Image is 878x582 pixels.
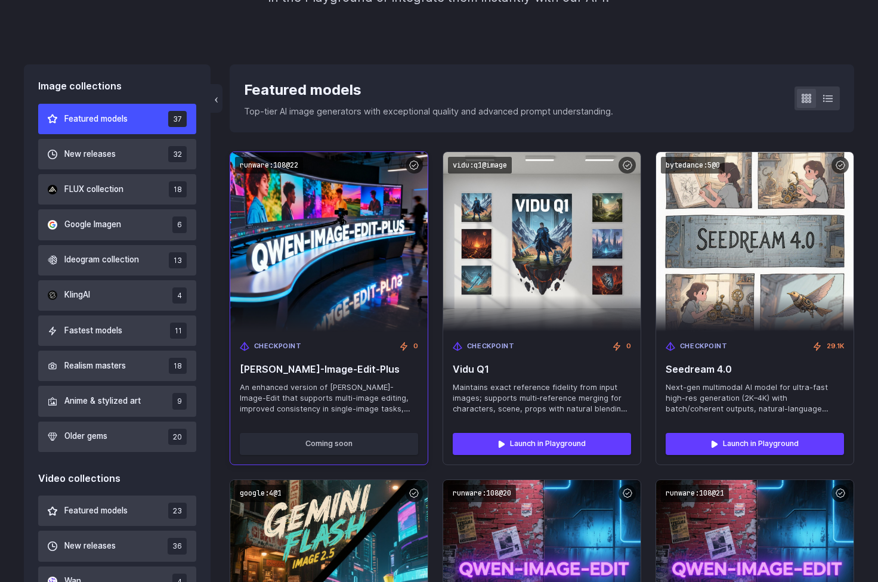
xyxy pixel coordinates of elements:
button: FLUX collection 18 [38,174,196,205]
span: 13 [169,252,187,268]
span: 4 [172,287,187,304]
span: 11 [170,323,187,339]
span: 0 [626,341,631,352]
span: New releases [64,148,116,161]
button: Anime & stylized art 9 [38,386,196,416]
div: Video collections [38,471,196,487]
button: New releases 32 [38,139,196,169]
span: Seedream 4.0 [666,364,844,375]
img: Vidu Q1 [443,152,641,332]
a: Launch in Playground [453,433,631,454]
span: Anime & stylized art [64,395,141,408]
span: Checkpoint [254,341,302,352]
button: Realism masters 18 [38,351,196,381]
button: Featured models 23 [38,496,196,526]
span: 23 [168,503,187,519]
span: 18 [169,181,187,197]
span: Older gems [64,430,107,443]
img: Seedream 4.0 [656,152,854,332]
span: Google Imagen [64,218,121,231]
span: 18 [169,358,187,374]
button: Older gems 20 [38,422,196,452]
span: Checkpoint [680,341,728,352]
p: Top-tier AI image generators with exceptional quality and advanced prompt understanding. [244,104,613,118]
button: Ideogram collection 13 [38,245,196,275]
button: Fastest models 11 [38,315,196,346]
button: KlingAI 4 [38,280,196,311]
span: Next-gen multimodal AI model for ultra-fast high-res generation (2K–4K) with batch/coherent outpu... [666,382,844,414]
button: Coming soon [240,433,418,454]
span: 9 [172,393,187,409]
span: Vidu Q1 [453,364,631,375]
span: 37 [168,111,187,127]
span: Checkpoint [467,341,515,352]
code: runware:108@20 [448,485,516,502]
div: Image collections [38,79,196,94]
div: Featured models [244,79,613,101]
span: 0 [413,341,418,352]
span: Featured models [64,504,128,518]
span: 6 [172,216,187,233]
span: FLUX collection [64,183,123,196]
a: Launch in Playground [666,433,844,454]
code: google:4@1 [235,485,286,502]
span: Realism masters [64,360,126,373]
button: Google Imagen 6 [38,209,196,240]
span: An enhanced version of [PERSON_NAME]-Image-Edit that supports multi-image editing, improved consi... [240,382,418,414]
span: Featured models [64,113,128,126]
span: [PERSON_NAME]-Image-Edit-Plus [240,364,418,375]
span: Ideogram collection [64,253,139,267]
span: 36 [168,538,187,554]
button: ‹ [211,84,222,113]
code: runware:108@22 [235,157,303,174]
span: 32 [168,146,187,162]
code: runware:108@21 [661,485,729,502]
button: Featured models 37 [38,104,196,134]
code: vidu:q1@image [448,157,512,174]
span: 20 [168,429,187,445]
span: Maintains exact reference fidelity from input images; supports multi‑reference merging for charac... [453,382,631,414]
button: New releases 36 [38,531,196,561]
span: KlingAI [64,289,90,302]
code: bytedance:5@0 [661,157,725,174]
span: Fastest models [64,324,122,338]
span: New releases [64,540,116,553]
span: 29.1K [827,341,844,352]
img: Qwen-Image-Edit-Plus [220,143,437,340]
